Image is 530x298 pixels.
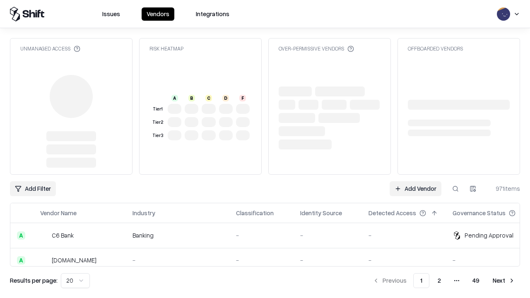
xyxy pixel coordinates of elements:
[408,45,463,52] div: Offboarded Vendors
[369,231,439,240] div: -
[390,181,441,196] a: Add Vendor
[369,209,416,217] div: Detected Access
[191,7,234,21] button: Integrations
[40,231,48,240] img: C6 Bank
[466,273,486,288] button: 49
[132,256,223,264] div: -
[236,256,287,264] div: -
[369,256,439,264] div: -
[151,106,164,113] div: Tier 1
[431,273,448,288] button: 2
[132,209,155,217] div: Industry
[142,7,174,21] button: Vendors
[205,95,212,101] div: C
[10,276,58,285] p: Results per page:
[300,231,355,240] div: -
[453,209,506,217] div: Governance Status
[20,45,80,52] div: Unmanaged Access
[236,209,274,217] div: Classification
[188,95,195,101] div: B
[236,231,287,240] div: -
[239,95,246,101] div: F
[151,119,164,126] div: Tier 2
[151,132,164,139] div: Tier 3
[413,273,429,288] button: 1
[279,45,354,52] div: Over-Permissive Vendors
[10,181,56,196] button: Add Filter
[40,209,77,217] div: Vendor Name
[487,184,520,193] div: 971 items
[222,95,229,101] div: D
[300,256,355,264] div: -
[97,7,125,21] button: Issues
[171,95,178,101] div: A
[40,256,48,264] img: pathfactory.com
[453,256,529,264] div: -
[132,231,223,240] div: Banking
[149,45,183,52] div: Risk Heatmap
[465,231,513,240] div: Pending Approval
[17,231,25,240] div: A
[52,231,74,240] div: C6 Bank
[488,273,520,288] button: Next
[52,256,96,264] div: [DOMAIN_NAME]
[17,256,25,264] div: A
[368,273,520,288] nav: pagination
[300,209,342,217] div: Identity Source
